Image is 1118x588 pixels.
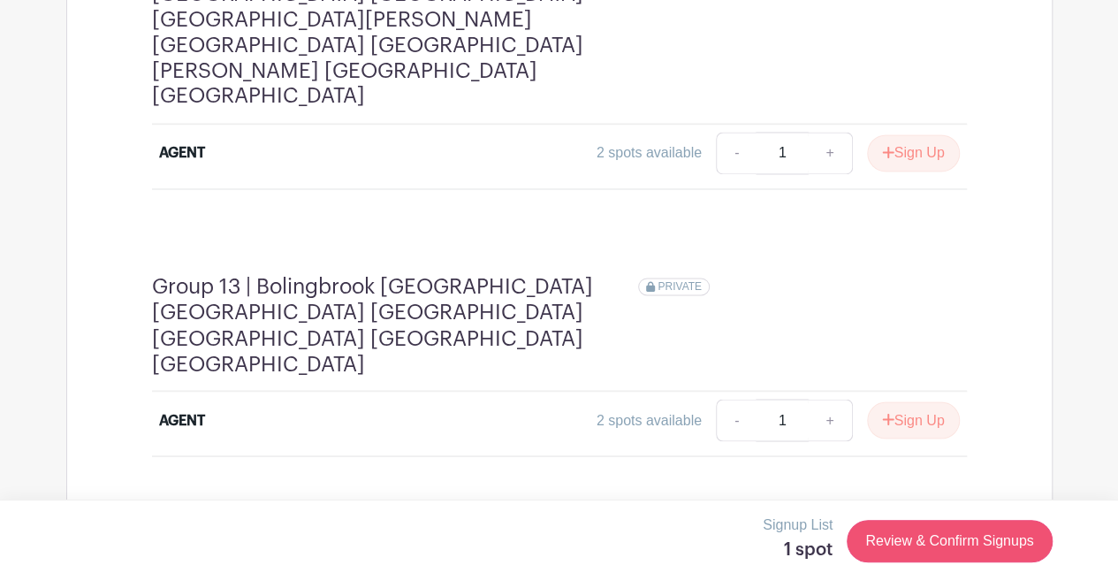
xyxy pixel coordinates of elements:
[716,399,757,441] a: -
[847,520,1052,562] a: Review & Confirm Signups
[597,142,702,164] div: 2 spots available
[808,132,852,174] a: +
[808,399,852,441] a: +
[159,142,205,164] div: AGENT
[152,274,638,376] h4: Group 13 | Bolingbrook [GEOGRAPHIC_DATA] [GEOGRAPHIC_DATA] [GEOGRAPHIC_DATA] [GEOGRAPHIC_DATA] [G...
[763,539,833,561] h5: 1 spot
[658,280,702,293] span: PRIVATE
[716,132,757,174] a: -
[159,409,205,431] div: AGENT
[763,515,833,536] p: Signup List
[867,401,960,439] button: Sign Up
[597,409,702,431] div: 2 spots available
[867,134,960,172] button: Sign Up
